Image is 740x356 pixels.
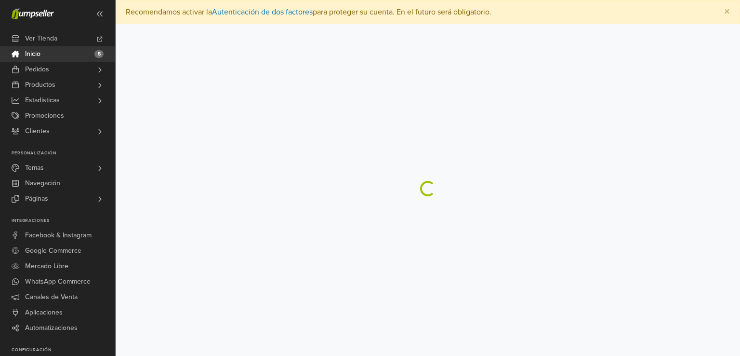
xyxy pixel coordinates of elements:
[25,77,55,93] span: Productos
[25,108,64,123] span: Promociones
[12,218,115,224] p: Integraciones
[12,347,115,353] p: Configuración
[25,123,50,139] span: Clientes
[25,46,40,62] span: Inicio
[94,50,104,58] span: 5
[25,305,63,320] span: Aplicaciones
[25,176,60,191] span: Navegación
[25,93,60,108] span: Estadísticas
[25,191,48,206] span: Páginas
[714,0,740,24] button: Close
[25,274,91,289] span: WhatsApp Commerce
[724,5,730,19] span: ×
[212,7,313,17] a: Autenticación de dos factores
[25,31,57,46] span: Ver Tienda
[25,289,78,305] span: Canales de Venta
[25,228,92,243] span: Facebook & Instagram
[12,151,115,156] p: Personalización
[25,62,49,77] span: Pedidos
[25,160,44,176] span: Temas
[25,259,68,274] span: Mercado Libre
[25,320,78,336] span: Automatizaciones
[25,243,81,259] span: Google Commerce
